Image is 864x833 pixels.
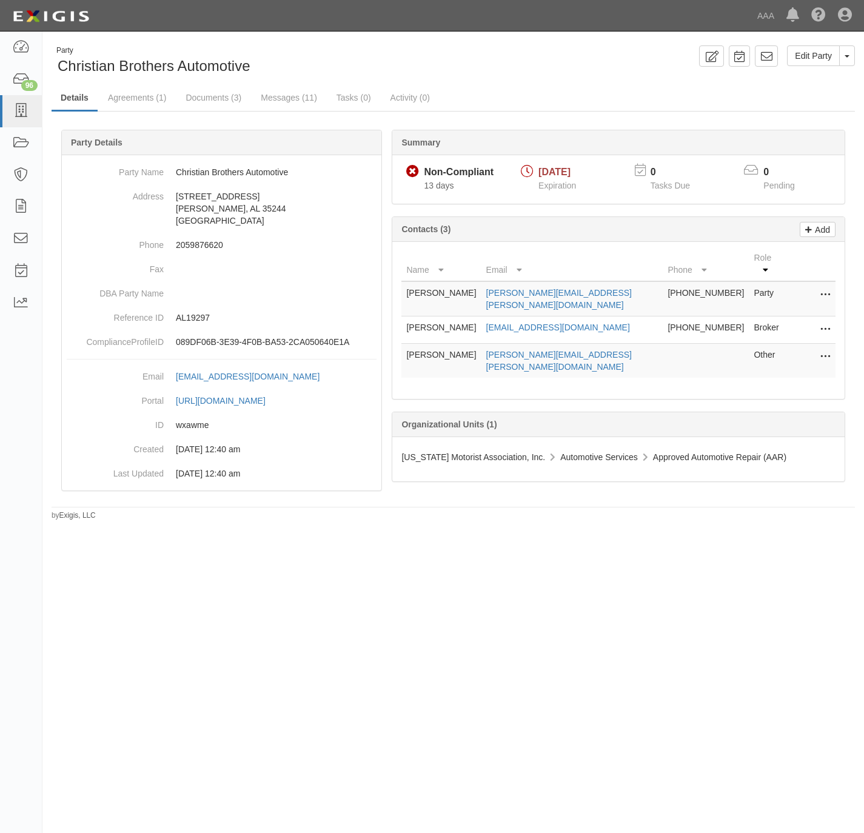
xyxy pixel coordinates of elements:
dd: 03/10/2023 12:40 am [67,461,377,486]
dt: Party Name [67,160,164,178]
dd: Christian Brothers Automotive [67,160,377,184]
div: Party [56,45,250,56]
a: Documents (3) [176,85,250,110]
dd: [STREET_ADDRESS] [PERSON_NAME], AL 35244 [GEOGRAPHIC_DATA] [67,184,377,233]
b: Contacts (3) [401,224,450,234]
a: Agreements (1) [99,85,175,110]
a: Exigis, LLC [59,511,96,520]
a: Edit Party [787,45,840,66]
img: logo-5460c22ac91f19d4615b14bd174203de0afe785f0fc80cf4dbbc73dc1793850b.png [9,5,93,27]
span: Christian Brothers Automotive [58,58,250,74]
a: Details [52,85,98,112]
b: Party Details [71,138,122,147]
a: Tasks (0) [327,85,380,110]
dt: Last Updated [67,461,164,480]
td: [PHONE_NUMBER] [663,281,749,316]
div: 96 [21,80,38,91]
dt: Fax [67,257,164,275]
dt: Created [67,437,164,455]
span: Automotive Services [560,452,638,462]
dt: Address [67,184,164,202]
td: Other [749,344,787,378]
a: [PERSON_NAME][EMAIL_ADDRESS][PERSON_NAME][DOMAIN_NAME] [486,350,632,372]
p: AL19297 [176,312,377,324]
td: Broker [749,316,787,344]
dt: Portal [67,389,164,407]
td: [PERSON_NAME] [401,344,481,378]
td: [PERSON_NAME] [401,281,481,316]
span: Since 09/16/2025 [424,181,454,190]
dt: Email [67,364,164,383]
a: Add [800,222,836,237]
th: Name [401,247,481,281]
i: Help Center - Complianz [811,8,826,23]
span: Approved Automotive Repair (AAR) [653,452,786,462]
div: Christian Brothers Automotive [52,45,444,76]
td: Party [749,281,787,316]
a: Activity (0) [381,85,439,110]
small: by [52,510,96,521]
div: [EMAIL_ADDRESS][DOMAIN_NAME] [176,370,320,383]
span: Tasks Due [651,181,690,190]
th: Role [749,247,787,281]
span: [US_STATE] Motorist Association, Inc. [401,452,545,462]
b: Organizational Units (1) [401,420,497,429]
dt: ID [67,413,164,431]
span: [DATE] [538,167,571,177]
div: Non-Compliant [424,166,494,179]
dt: DBA Party Name [67,281,164,299]
b: Summary [401,138,440,147]
dt: Phone [67,233,164,251]
a: [PERSON_NAME][EMAIL_ADDRESS][PERSON_NAME][DOMAIN_NAME] [486,288,632,310]
span: Pending [763,181,794,190]
td: [PERSON_NAME] [401,316,481,344]
td: [PHONE_NUMBER] [663,316,749,344]
dd: 03/10/2023 12:40 am [67,437,377,461]
dd: 2059876620 [67,233,377,257]
dt: Reference ID [67,306,164,324]
i: Non-Compliant [406,166,419,178]
dd: wxawme [67,413,377,437]
a: [URL][DOMAIN_NAME] [176,396,279,406]
p: 089DF06B-3E39-4F0B-BA53-2CA050640E1A [176,336,377,348]
a: [EMAIL_ADDRESS][DOMAIN_NAME] [176,372,333,381]
p: 0 [651,166,705,179]
th: Phone [663,247,749,281]
a: AAA [751,4,780,28]
a: Messages (11) [252,85,326,110]
span: Expiration [538,181,576,190]
p: Add [812,222,830,236]
p: 0 [763,166,809,179]
th: Email [481,247,663,281]
a: [EMAIL_ADDRESS][DOMAIN_NAME] [486,323,630,332]
dt: ComplianceProfileID [67,330,164,348]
